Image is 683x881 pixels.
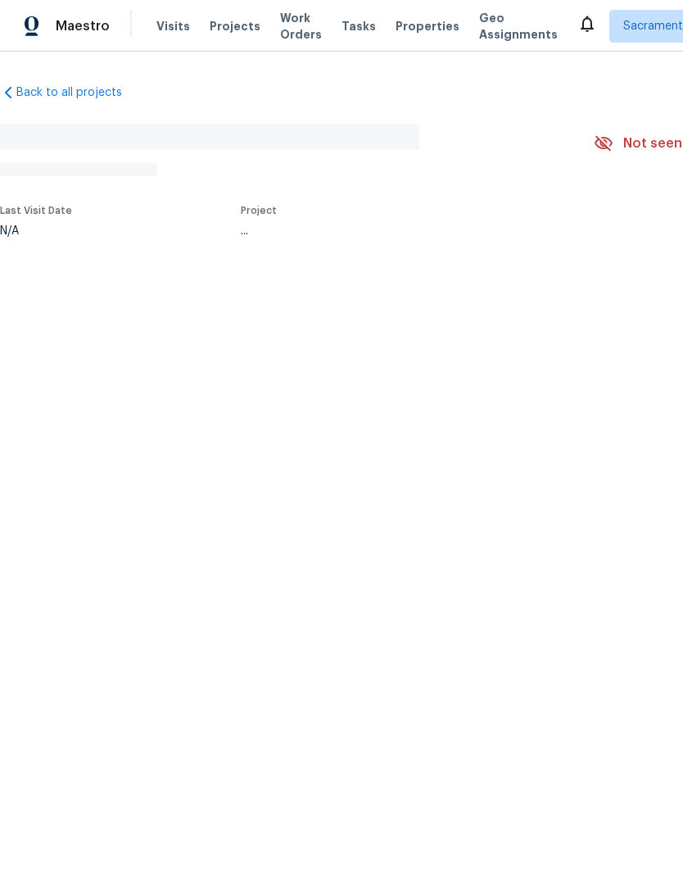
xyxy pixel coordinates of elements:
[341,20,376,32] span: Tasks
[56,18,110,34] span: Maestro
[241,206,277,216] span: Project
[479,10,558,43] span: Geo Assignments
[396,18,459,34] span: Properties
[210,18,260,34] span: Projects
[156,18,190,34] span: Visits
[241,225,555,237] div: ...
[280,10,322,43] span: Work Orders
